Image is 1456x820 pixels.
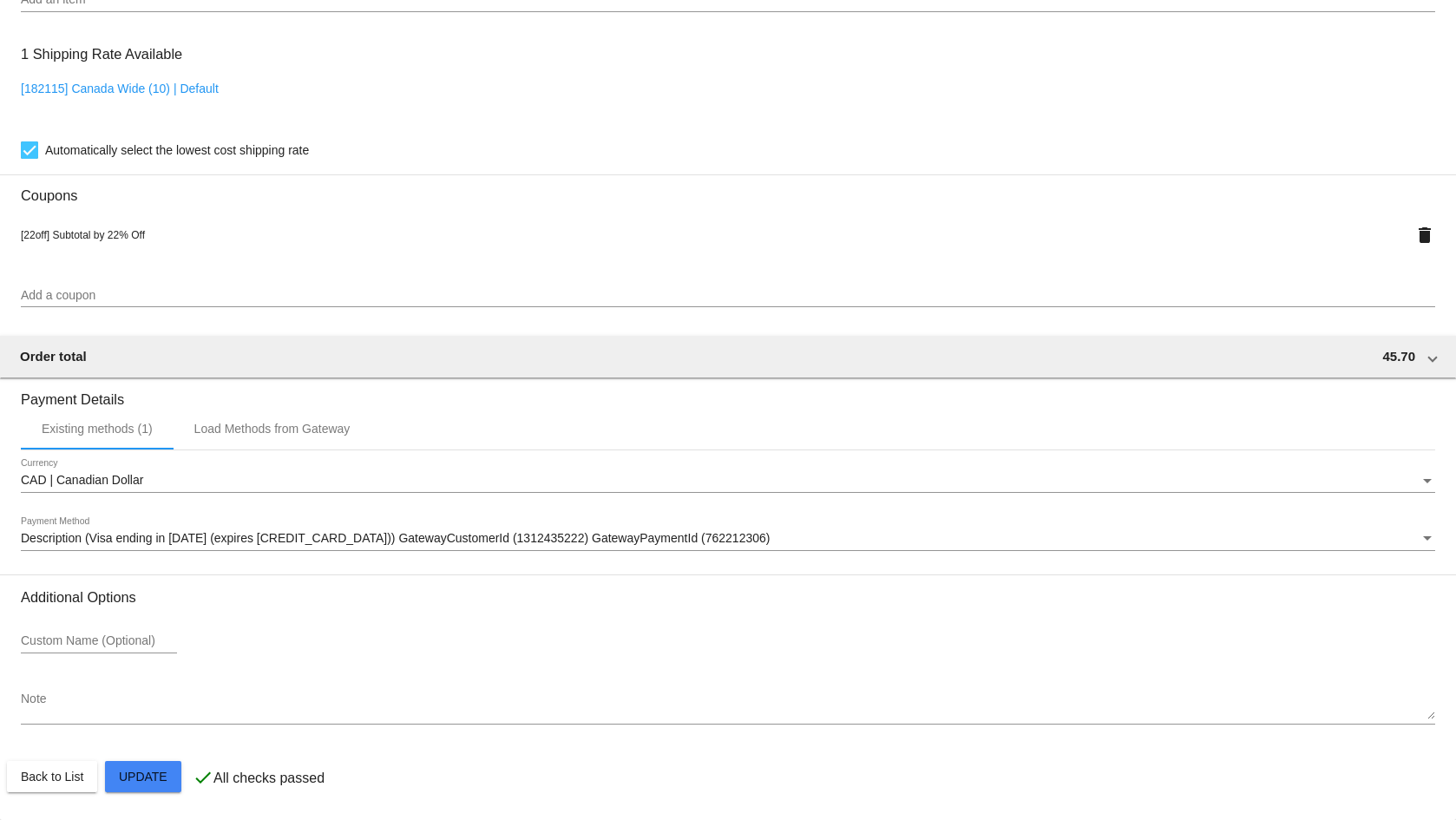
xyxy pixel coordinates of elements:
button: Update [105,761,181,792]
mat-icon: check [193,767,213,788]
span: Order total [20,349,87,364]
a: [182115] Canada Wide (10) | Default [21,82,219,95]
mat-icon: delete [1414,225,1435,246]
input: Custom Name (Optional) [21,634,177,648]
h3: 1 Shipping Rate Available [21,36,182,73]
span: [22off] Subtotal by 22% Off [21,229,145,241]
span: Update [119,770,167,784]
mat-select: Payment Method [21,532,1435,546]
p: All checks passed [213,771,325,786]
span: CAD | Canadian Dollar [21,473,143,487]
h3: Additional Options [21,589,1435,606]
div: Load Methods from Gateway [194,422,351,436]
h3: Coupons [21,174,1435,204]
span: Description (Visa ending in [DATE] (expires [CREDIT_CARD_DATA])) GatewayCustomerId (1312435222) G... [21,531,770,545]
span: Automatically select the lowest cost shipping rate [45,140,309,161]
mat-select: Currency [21,474,1435,488]
input: Add a coupon [21,289,1435,303]
span: Back to List [21,770,83,784]
button: Back to List [7,761,97,792]
span: 45.70 [1382,349,1415,364]
div: Existing methods (1) [42,422,153,436]
h3: Payment Details [21,378,1435,408]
